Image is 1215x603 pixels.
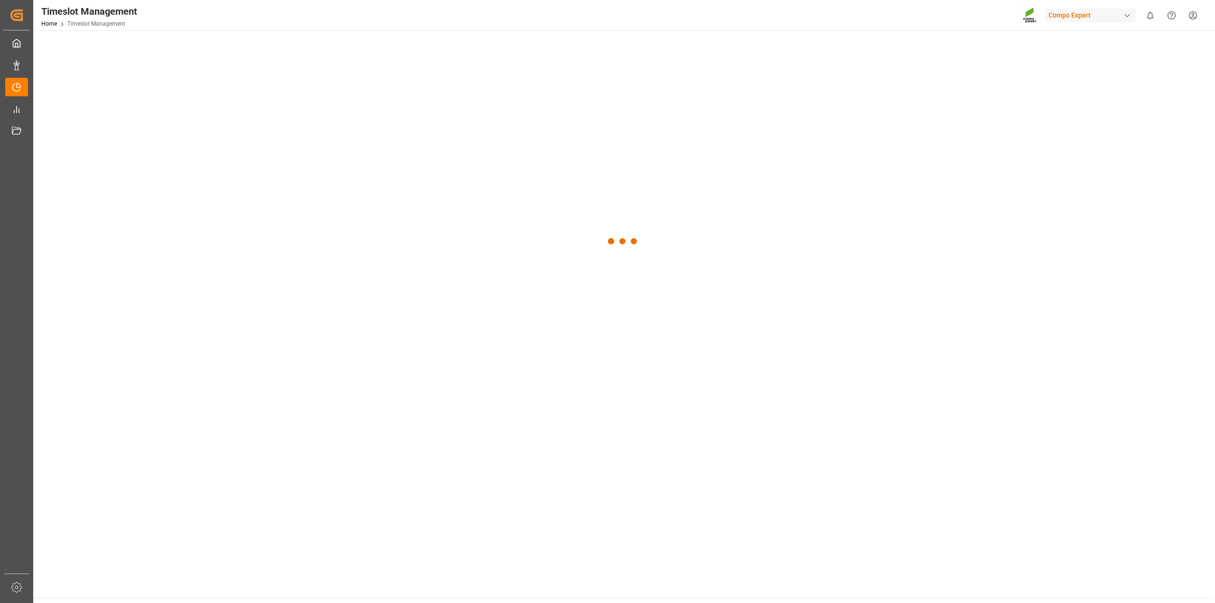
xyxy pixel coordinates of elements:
img: Screenshot%202023-09-29%20at%2010.02.21.png_1712312052.png [1023,7,1038,24]
a: Home [41,20,57,27]
div: Timeslot Management [41,4,137,19]
div: Compo Expert [1045,9,1136,22]
button: Help Center [1161,5,1182,26]
button: Compo Expert [1045,6,1140,24]
button: show 0 new notifications [1140,5,1161,26]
